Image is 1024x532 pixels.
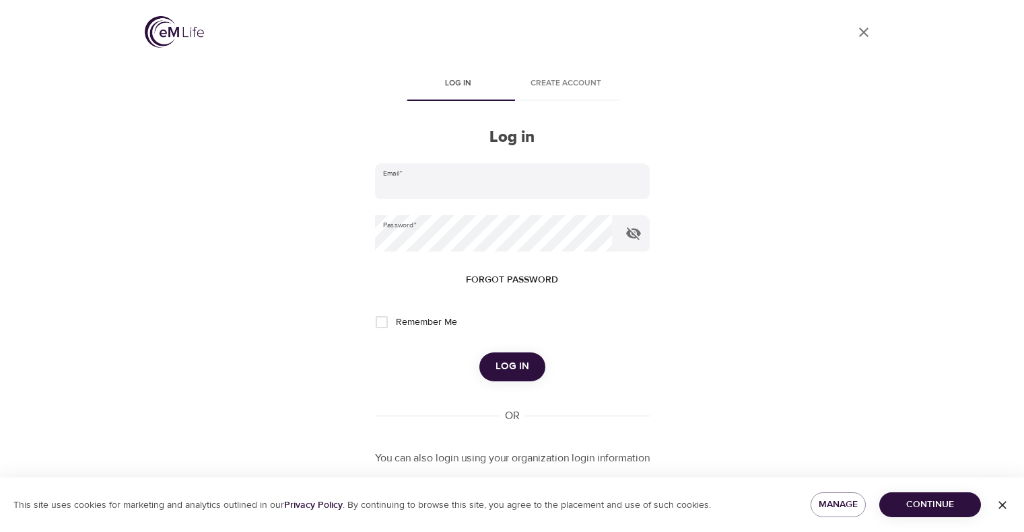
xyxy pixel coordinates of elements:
button: Manage [811,492,866,517]
a: close [848,16,880,48]
div: OR [500,408,525,424]
button: Forgot password [460,268,564,293]
h2: Log in [375,128,650,147]
img: logo [145,16,204,48]
span: Log in [413,77,504,91]
span: Continue [890,496,970,513]
button: Continue [879,492,981,517]
p: You can also login using your organization login information [375,451,650,466]
span: Remember Me [396,315,457,330]
span: Create account [520,77,612,91]
div: disabled tabs example [375,69,650,101]
span: Log in [496,358,529,375]
span: Manage [821,496,856,513]
span: Forgot password [466,272,558,289]
a: Privacy Policy [284,499,343,511]
button: Log in [479,352,545,381]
